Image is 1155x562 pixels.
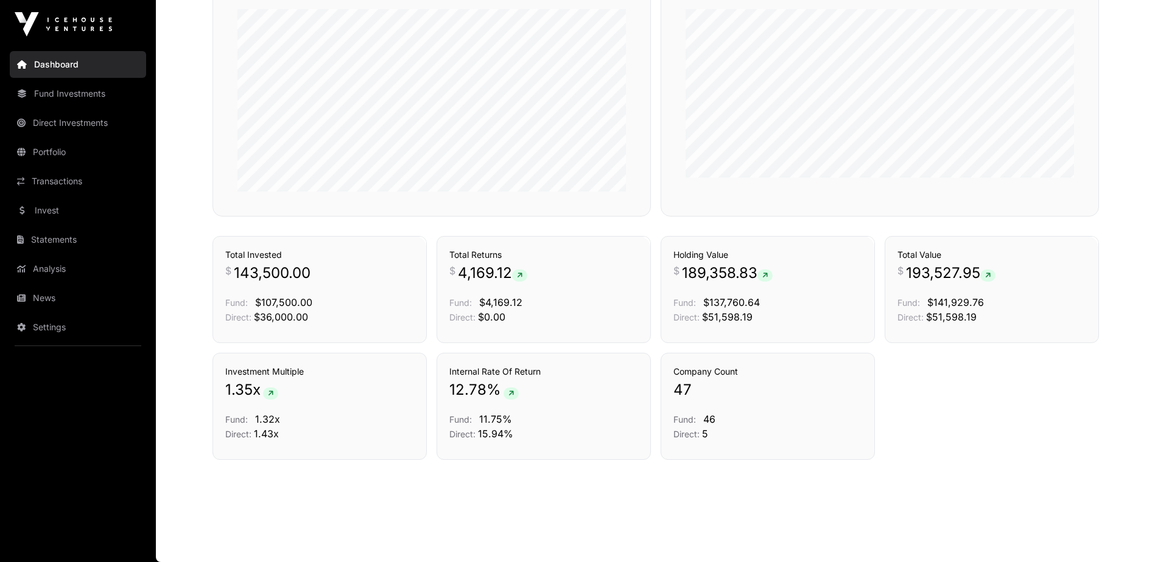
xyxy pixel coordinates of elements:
[449,297,472,308] span: Fund:
[673,429,700,439] span: Direct:
[225,380,253,400] span: 1.35
[225,249,414,261] h3: Total Invested
[486,380,501,400] span: %
[255,413,280,425] span: 1.32x
[225,297,248,308] span: Fund:
[897,263,904,278] span: $
[702,428,708,440] span: 5
[673,366,862,378] h3: Company Count
[702,311,753,323] span: $51,598.19
[458,263,527,283] span: 4,169.12
[926,311,977,323] span: $51,598.19
[673,297,696,308] span: Fund:
[927,296,984,308] span: $141,929.76
[10,109,146,136] a: Direct Investments
[449,429,476,439] span: Direct:
[10,139,146,165] a: Portfolio
[906,263,995,283] span: 193,527.95
[10,168,146,195] a: Transactions
[254,311,308,323] span: $36,000.00
[225,312,251,322] span: Direct:
[10,226,146,253] a: Statements
[10,197,146,224] a: Invest
[703,413,715,425] span: 46
[10,51,146,78] a: Dashboard
[449,414,472,425] span: Fund:
[254,428,279,440] span: 1.43x
[10,80,146,107] a: Fund Investments
[478,428,513,440] span: 15.94%
[479,413,512,425] span: 11.75%
[449,366,638,378] h3: Internal Rate Of Return
[479,296,522,308] span: $4,169.12
[10,314,146,341] a: Settings
[673,249,862,261] h3: Holding Value
[478,311,505,323] span: $0.00
[253,380,261,400] span: x
[1094,504,1155,562] iframe: Chat Widget
[15,12,112,36] img: Icehouse Ventures Logo
[673,312,700,322] span: Direct:
[897,249,1086,261] h3: Total Value
[897,297,920,308] span: Fund:
[449,249,638,261] h3: Total Returns
[225,263,231,278] span: $
[673,263,679,278] span: $
[234,263,311,283] span: 143,500.00
[449,312,476,322] span: Direct:
[449,380,486,400] span: 12.78
[449,263,455,278] span: $
[10,285,146,311] a: News
[682,263,773,283] span: 189,358.83
[673,380,692,400] span: 47
[673,414,696,425] span: Fund:
[225,429,251,439] span: Direct:
[10,255,146,282] a: Analysis
[255,296,312,308] span: $107,500.00
[897,312,924,322] span: Direct:
[703,296,760,308] span: $137,760.64
[225,366,414,378] h3: Investment Multiple
[225,414,248,425] span: Fund:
